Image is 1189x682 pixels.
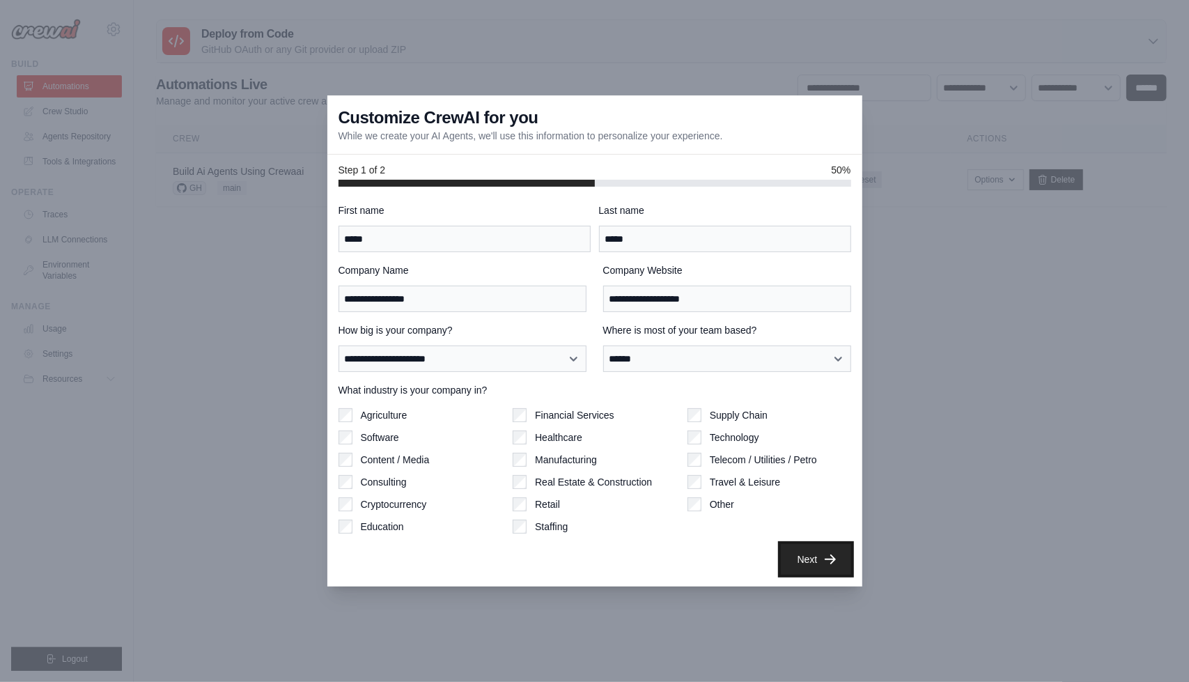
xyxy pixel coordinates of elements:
[710,431,759,444] label: Technology
[535,431,582,444] label: Healthcare
[361,431,399,444] label: Software
[339,107,538,129] h3: Customize CrewAI for you
[535,497,560,511] label: Retail
[339,203,591,217] label: First name
[1119,615,1189,682] iframe: Chat Widget
[339,383,851,397] label: What industry is your company in?
[361,497,427,511] label: Cryptocurrency
[599,203,851,217] label: Last name
[339,323,586,337] label: How big is your company?
[603,323,851,337] label: Where is most of your team based?
[535,520,568,534] label: Staffing
[710,475,780,489] label: Travel & Leisure
[361,520,404,534] label: Education
[361,408,407,422] label: Agriculture
[535,453,597,467] label: Manufacturing
[361,453,430,467] label: Content / Media
[339,129,723,143] p: While we create your AI Agents, we'll use this information to personalize your experience.
[710,497,734,511] label: Other
[781,544,851,575] button: Next
[710,408,768,422] label: Supply Chain
[831,163,850,177] span: 50%
[535,408,614,422] label: Financial Services
[710,453,817,467] label: Telecom / Utilities / Petro
[603,263,851,277] label: Company Website
[535,475,652,489] label: Real Estate & Construction
[361,475,407,489] label: Consulting
[339,163,386,177] span: Step 1 of 2
[339,263,586,277] label: Company Name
